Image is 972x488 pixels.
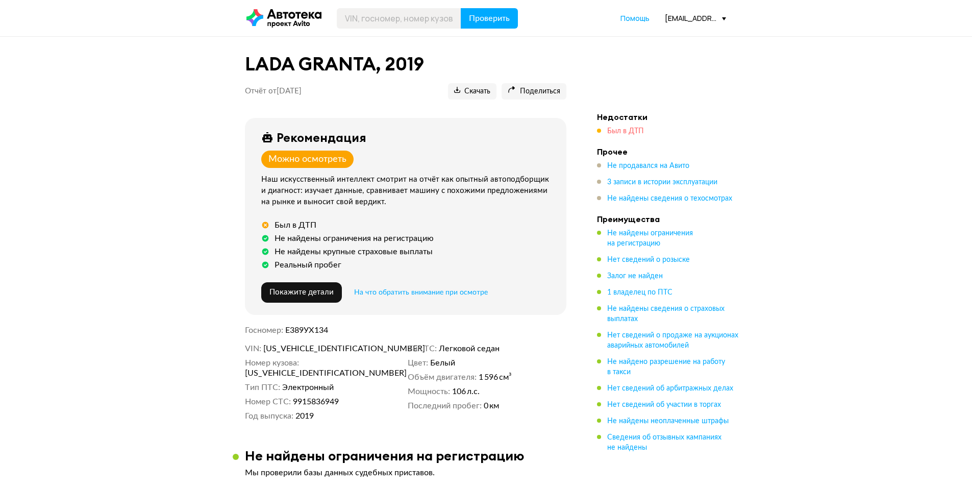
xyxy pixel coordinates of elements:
[275,260,341,270] div: Реальный пробег
[508,87,560,96] span: Поделиться
[607,358,725,376] span: Не найдено разрешение на работу в такси
[354,289,488,296] span: На что обратить внимание при осмотре
[607,385,733,392] span: Нет сведений об арбитражных делах
[607,256,690,263] span: Нет сведений о розыске
[607,418,729,425] span: Не найдены неоплаченные штрафы
[408,372,477,382] dt: Объём двигателя
[408,358,428,368] dt: Цвет
[620,13,650,23] a: Помощь
[268,154,346,165] div: Можно осмотреть
[452,386,480,397] span: 106 л.с.
[607,128,644,135] span: Был в ДТП
[461,8,518,29] button: Проверить
[269,288,334,296] span: Покажите детали
[607,401,721,408] span: Нет сведений об участии в торгах
[282,382,334,393] span: Электронный
[597,112,740,122] h4: Недостатки
[469,14,510,22] span: Проверить
[275,233,434,243] div: Не найдены ограничения на регистрацию
[454,87,490,96] span: Скачать
[607,305,725,323] span: Не найдены сведения о страховых выплатах
[665,13,726,23] div: [EMAIL_ADDRESS][DOMAIN_NAME]
[245,448,525,463] h3: Не найдены ограничения на регистрацию
[245,368,362,378] span: [US_VEHICLE_IDENTIFICATION_NUMBER]
[293,397,339,407] span: 9915836949
[607,195,732,202] span: Не найдены сведения о техосмотрах
[261,282,342,303] button: Покажите детали
[448,83,496,100] button: Скачать
[245,86,302,96] p: Отчёт от [DATE]
[295,411,314,421] span: 2019
[502,83,566,100] button: Поделиться
[607,230,693,247] span: Не найдены ограничения на регистрацию
[430,358,455,368] span: Белый
[263,344,381,354] span: [US_VEHICLE_IDENTIFICATION_NUMBER]
[245,325,283,335] dt: Госномер
[275,220,316,230] div: Был в ДТП
[597,147,740,157] h4: Прочее
[607,273,663,280] span: Залог не найден
[607,332,738,349] span: Нет сведений о продаже на аукционах аварийных автомобилей
[245,53,566,75] h1: LADA GRANTA, 2019
[245,382,280,393] dt: Тип ПТС
[245,397,291,407] dt: Номер СТС
[275,247,433,257] div: Не найдены крупные страховые выплаты
[607,179,717,186] span: 3 записи в истории эксплуатации
[408,401,482,411] dt: Последний пробег
[607,289,672,296] span: 1 владелец по ПТС
[408,344,437,354] dt: Тип ТС
[261,174,554,208] div: Наш искусственный интеллект смотрит на отчёт как опытный автоподборщик и диагност: изучает данные...
[245,468,566,478] p: Мы проверили базы данных судебных приставов.
[484,401,499,411] span: 0 км
[285,326,328,334] span: Е389УХ134
[439,344,500,354] span: Легковой седан
[607,434,721,451] span: Сведения об отзывных кампаниях не найдены
[245,344,261,354] dt: VIN
[479,372,512,382] span: 1 596 см³
[408,386,450,397] dt: Мощность
[607,162,689,169] span: Не продавался на Авито
[597,214,740,224] h4: Преимущества
[337,8,461,29] input: VIN, госномер, номер кузова
[245,411,293,421] dt: Год выпуска
[245,358,299,368] dt: Номер кузова
[277,130,366,144] div: Рекомендация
